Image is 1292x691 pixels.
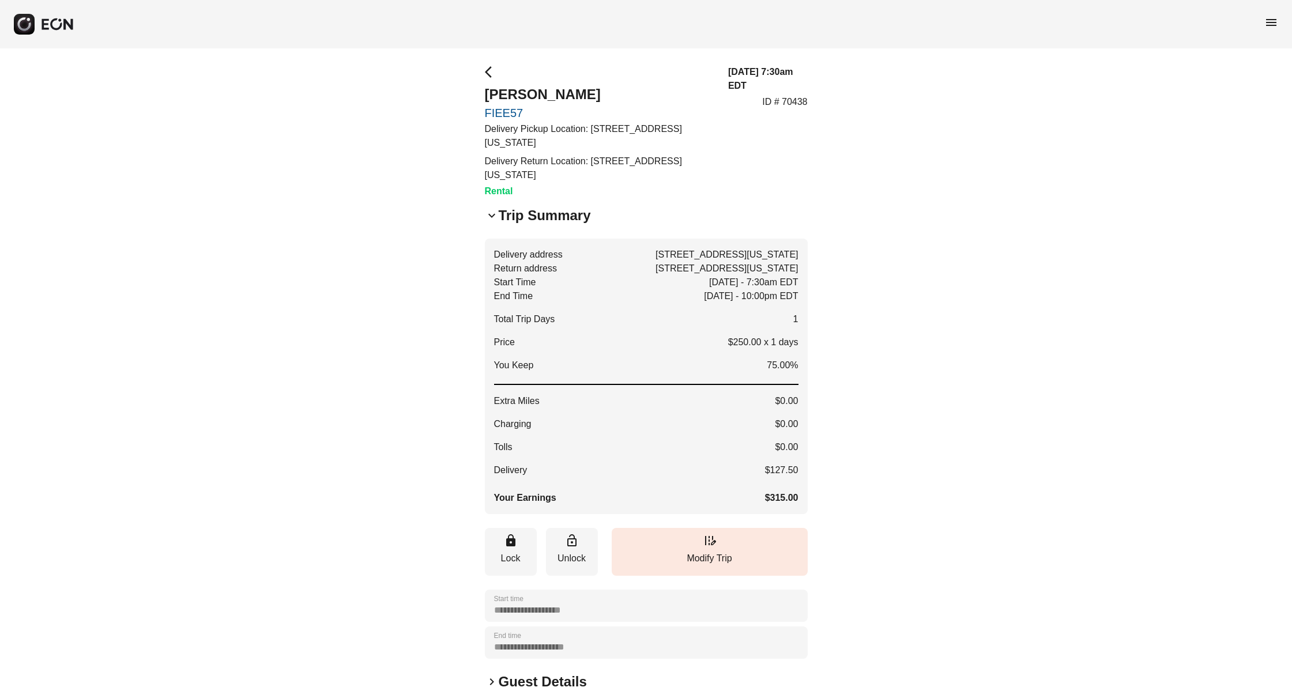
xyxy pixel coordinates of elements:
p: Delivery Return Location: [STREET_ADDRESS][US_STATE] [485,154,714,182]
button: Modify Trip [612,528,808,576]
p: Delivery Pickup Location: [STREET_ADDRESS][US_STATE] [485,122,714,150]
span: 1 [793,312,798,326]
span: [STREET_ADDRESS][US_STATE] [656,248,798,262]
p: Price [494,335,515,349]
span: Return address [494,262,557,275]
span: $127.50 [765,463,798,477]
span: Tolls [494,440,513,454]
p: Lock [491,552,531,565]
p: Unlock [552,552,592,565]
a: FIEE57 [485,106,714,120]
button: Delivery address[STREET_ADDRESS][US_STATE]Return address[STREET_ADDRESS][US_STATE]Start Time[DATE... [485,239,808,514]
span: Total Trip Days [494,312,555,326]
span: Your Earnings [494,491,556,505]
span: You Keep [494,358,534,372]
span: [DATE] - 7:30am EDT [709,275,798,289]
span: Delivery [494,463,528,477]
span: menu [1264,16,1278,29]
h3: Rental [485,184,714,198]
p: ID # 70438 [762,95,807,109]
span: 75.00% [767,358,798,372]
span: End Time [494,289,533,303]
h2: [PERSON_NAME] [485,85,714,104]
span: keyboard_arrow_right [485,675,499,689]
p: $250.00 x 1 days [728,335,798,349]
span: $0.00 [775,394,798,408]
span: Start Time [494,275,536,289]
h2: Guest Details [499,673,587,691]
p: Modify Trip [617,552,802,565]
span: $0.00 [775,440,798,454]
button: Lock [485,528,537,576]
span: $315.00 [765,491,798,505]
span: $0.00 [775,417,798,431]
span: edit_road [703,534,717,547]
span: keyboard_arrow_down [485,209,499,222]
span: [DATE] - 10:00pm EDT [704,289,798,303]
button: Unlock [546,528,598,576]
span: lock_open [565,534,579,547]
h3: [DATE] 7:30am EDT [728,65,808,93]
span: Extra Miles [494,394,540,408]
span: Charging [494,417,532,431]
span: Delivery address [494,248,563,262]
span: arrow_back_ios [485,65,499,79]
h2: Trip Summary [499,206,591,225]
span: lock [504,534,518,547]
span: [STREET_ADDRESS][US_STATE] [656,262,798,275]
